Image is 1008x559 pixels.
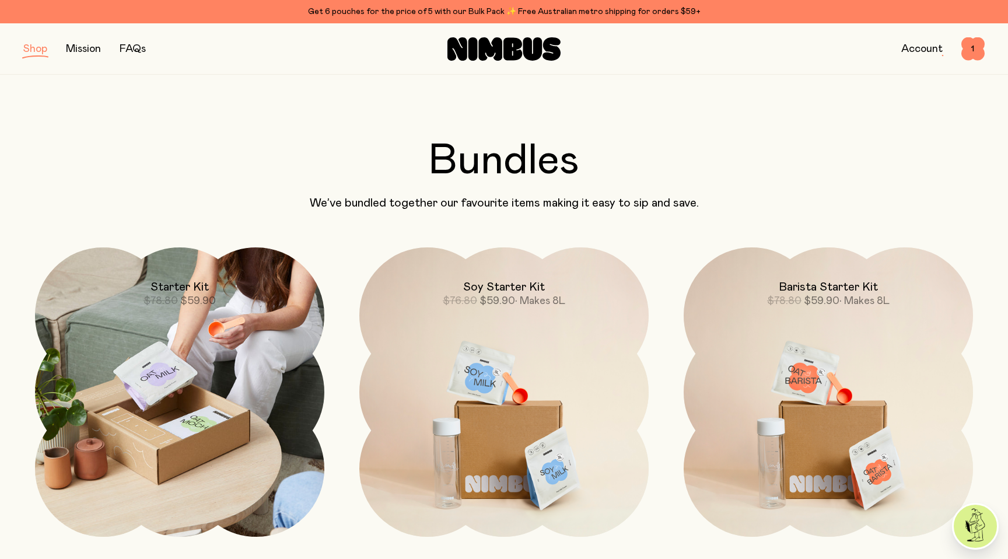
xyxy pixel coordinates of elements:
p: We’ve bundled together our favourite items making it easy to sip and save. [23,196,985,210]
span: $59.90 [180,296,216,306]
span: $78.80 [767,296,801,306]
h2: Barista Starter Kit [779,280,878,294]
a: FAQs [120,44,146,54]
span: $59.90 [804,296,839,306]
button: 1 [961,37,985,61]
span: $78.80 [143,296,178,306]
h2: Bundles [23,140,985,182]
a: Barista Starter Kit$78.80$59.90• Makes 8L [684,247,973,537]
div: Get 6 pouches for the price of 5 with our Bulk Pack ✨ Free Australian metro shipping for orders $59+ [23,5,985,19]
span: $76.80 [443,296,477,306]
span: $59.90 [480,296,515,306]
img: agent [954,505,997,548]
h2: Starter Kit [150,280,209,294]
a: Soy Starter Kit$76.80$59.90• Makes 8L [359,247,649,537]
a: Starter Kit$78.80$59.90 [35,247,324,537]
span: • Makes 8L [839,296,890,306]
h2: Soy Starter Kit [463,280,545,294]
a: Account [901,44,943,54]
a: Mission [66,44,101,54]
span: • Makes 8L [515,296,565,306]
